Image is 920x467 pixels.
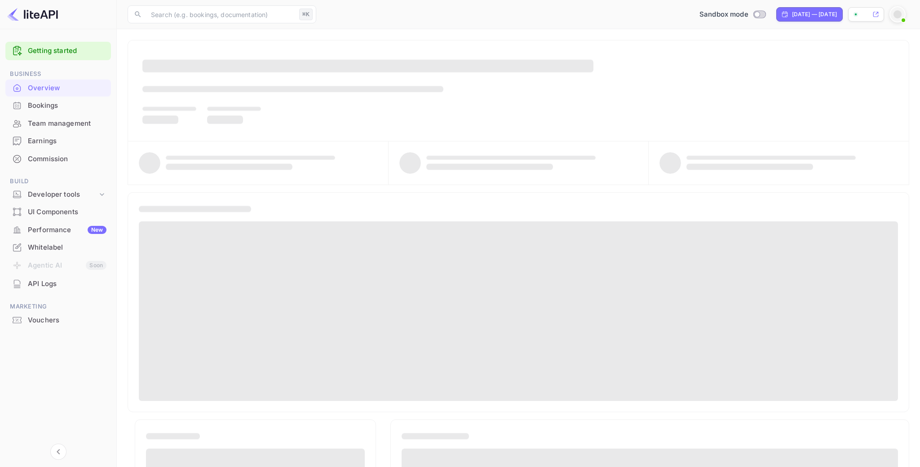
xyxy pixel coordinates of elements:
a: Vouchers [5,312,111,328]
div: API Logs [5,275,111,293]
a: UI Components [5,203,111,220]
div: Commission [5,150,111,168]
a: Earnings [5,132,111,149]
div: Performance [28,225,106,235]
div: Vouchers [5,312,111,329]
span: Business [5,69,111,79]
div: Switch to Production mode [696,9,769,20]
div: [DATE] — [DATE] [792,10,837,18]
div: Developer tools [28,189,97,200]
span: Marketing [5,302,111,312]
a: Overview [5,79,111,96]
div: Team management [5,115,111,132]
div: Vouchers [28,315,106,326]
a: Whitelabel [5,239,111,256]
a: PerformanceNew [5,221,111,238]
div: Getting started [5,42,111,60]
button: Collapse navigation [50,444,66,460]
div: Team management [28,119,106,129]
span: Sandbox mode [699,9,748,20]
div: UI Components [5,203,111,221]
div: New [88,226,106,234]
div: Click to change the date range period [776,7,843,22]
div: Developer tools [5,187,111,203]
span: Build [5,176,111,186]
div: Bookings [28,101,106,111]
div: ⌘K [299,9,313,20]
div: Bookings [5,97,111,115]
div: Overview [5,79,111,97]
div: API Logs [28,279,106,289]
a: Team management [5,115,111,132]
a: API Logs [5,275,111,292]
div: UI Components [28,207,106,217]
div: Earnings [28,136,106,146]
a: Commission [5,150,111,167]
div: Whitelabel [28,242,106,253]
a: Getting started [28,46,106,56]
img: LiteAPI logo [7,7,58,22]
a: Bookings [5,97,111,114]
div: Overview [28,83,106,93]
div: PerformanceNew [5,221,111,239]
input: Search (e.g. bookings, documentation) [146,5,296,23]
div: Earnings [5,132,111,150]
div: Commission [28,154,106,164]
